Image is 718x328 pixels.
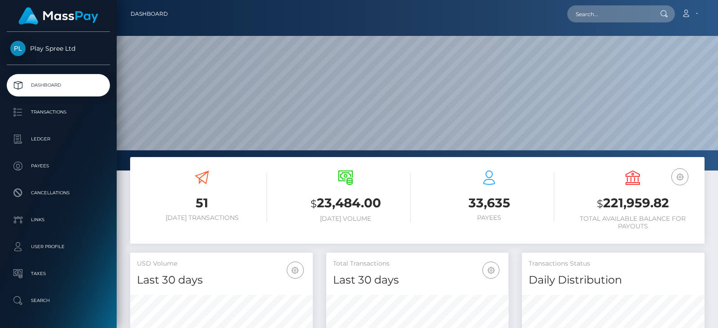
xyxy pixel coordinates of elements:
img: Play Spree Ltd [10,41,26,56]
h6: [DATE] Transactions [137,214,267,222]
a: Links [7,209,110,231]
a: Dashboard [131,4,168,23]
p: User Profile [10,240,106,254]
h5: Total Transactions [333,259,502,268]
small: $ [311,197,317,210]
a: User Profile [7,236,110,258]
p: Taxes [10,267,106,280]
h6: Payees [424,214,554,222]
p: Ledger [10,132,106,146]
h3: 221,959.82 [568,194,698,213]
a: Dashboard [7,74,110,96]
a: Payees [7,155,110,177]
p: Payees [10,159,106,173]
small: $ [597,197,603,210]
a: Search [7,289,110,312]
a: Ledger [7,128,110,150]
p: Search [10,294,106,307]
p: Dashboard [10,79,106,92]
h6: Total Available Balance for Payouts [568,215,698,230]
h3: 23,484.00 [280,194,411,213]
a: Taxes [7,262,110,285]
p: Transactions [10,105,106,119]
p: Links [10,213,106,227]
h6: [DATE] Volume [280,215,411,223]
a: Cancellations [7,182,110,204]
h5: USD Volume [137,259,306,268]
img: MassPay Logo [18,7,98,25]
p: Cancellations [10,186,106,200]
a: Transactions [7,101,110,123]
h3: 33,635 [424,194,554,212]
h3: 51 [137,194,267,212]
h4: Last 30 days [137,272,306,288]
span: Play Spree Ltd [7,44,110,52]
input: Search... [567,5,652,22]
h4: Last 30 days [333,272,502,288]
h4: Daily Distribution [529,272,698,288]
h5: Transactions Status [529,259,698,268]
